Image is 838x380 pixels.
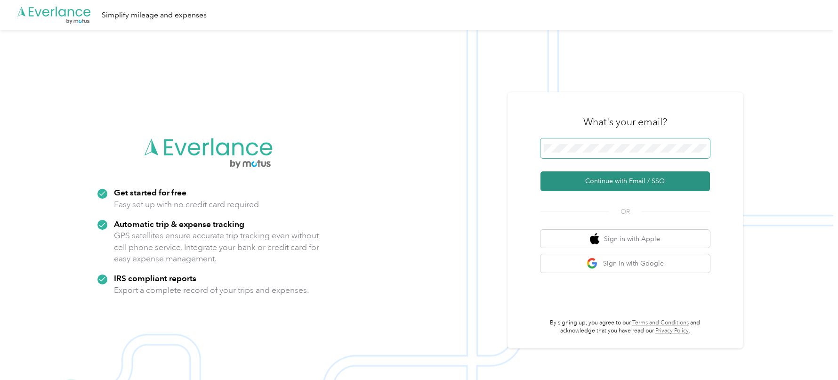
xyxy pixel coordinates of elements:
iframe: Everlance-gr Chat Button Frame [785,327,838,380]
h3: What's your email? [583,115,667,129]
a: Terms and Conditions [632,319,689,326]
button: Continue with Email / SSO [540,171,710,191]
div: Simplify mileage and expenses [102,9,207,21]
p: GPS satellites ensure accurate trip tracking even without cell phone service. Integrate your bank... [114,230,320,265]
p: Export a complete record of your trips and expenses. [114,284,309,296]
strong: IRS compliant reports [114,273,196,283]
img: google logo [587,258,598,269]
strong: Automatic trip & expense tracking [114,219,244,229]
a: Privacy Policy [655,327,689,334]
p: By signing up, you agree to our and acknowledge that you have read our . [540,319,710,335]
img: apple logo [590,233,599,245]
strong: Get started for free [114,187,186,197]
button: google logoSign in with Google [540,254,710,273]
button: apple logoSign in with Apple [540,230,710,248]
p: Easy set up with no credit card required [114,199,259,210]
span: OR [609,207,642,217]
